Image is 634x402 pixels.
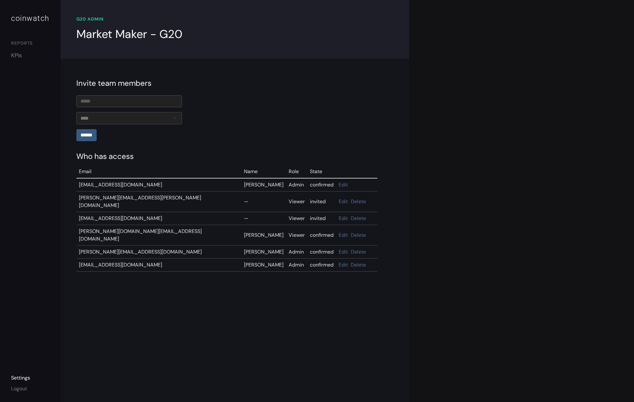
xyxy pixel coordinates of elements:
div: Invite team members [76,78,393,89]
a: Delete [351,215,366,222]
td: [PERSON_NAME] [241,178,286,192]
td: [PERSON_NAME][DOMAIN_NAME][EMAIL_ADDRESS][DOMAIN_NAME] [76,225,241,246]
a: Edit [339,261,348,268]
td: [PERSON_NAME][EMAIL_ADDRESS][DOMAIN_NAME] [76,246,241,259]
span: Admin [289,261,304,268]
td: [EMAIL_ADDRESS][DOMAIN_NAME] [76,178,241,192]
a: Edit [339,215,348,222]
a: Logout [11,385,27,392]
div: REPORTS [11,40,49,48]
td: Name [241,165,286,178]
td: — [241,212,286,225]
a: Edit [339,198,348,205]
span: Viewer [289,198,305,205]
td: invited [307,212,336,225]
td: — [241,192,286,212]
td: [EMAIL_ADDRESS][DOMAIN_NAME] [76,259,241,272]
a: Delete [351,261,366,268]
td: confirmed [307,225,336,246]
td: Role [286,165,307,178]
td: [PERSON_NAME][EMAIL_ADDRESS][PERSON_NAME][DOMAIN_NAME] [76,192,241,212]
td: State [307,165,336,178]
div: Market Maker - G20 [76,26,183,43]
span: Admin [289,181,304,188]
a: Delete [351,248,366,255]
td: confirmed [307,259,336,272]
td: confirmed [307,246,336,259]
td: [PERSON_NAME] [241,246,286,259]
span: Viewer [289,232,305,238]
span: Admin [289,248,304,255]
a: KPIs [11,51,49,60]
a: Edit [339,248,348,255]
a: Delete [351,232,366,238]
td: invited [307,192,336,212]
td: [PERSON_NAME] [241,225,286,246]
a: Edit [339,181,348,188]
td: [EMAIL_ADDRESS][DOMAIN_NAME] [76,212,241,225]
div: Who has access [76,151,393,162]
td: [PERSON_NAME] [241,259,286,272]
div: G20 ADMIN [76,16,393,22]
a: Edit [339,232,348,238]
td: Email [76,165,241,178]
div: coinwatch [11,13,49,24]
a: Delete [351,198,366,205]
span: Viewer [289,215,305,222]
td: confirmed [307,178,336,192]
